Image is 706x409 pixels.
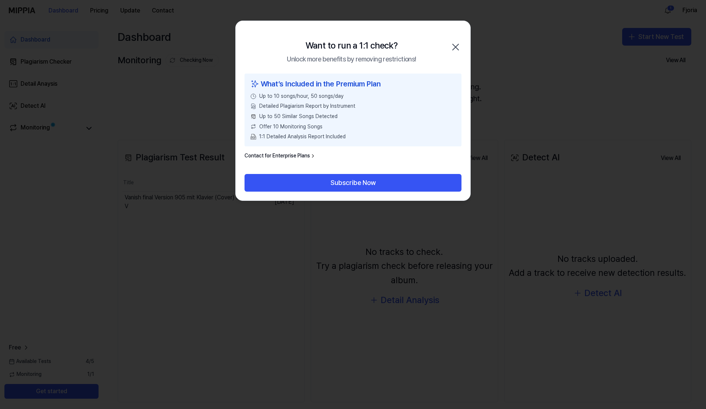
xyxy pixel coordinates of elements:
[250,78,456,90] div: What’s Included in the Premium Plan
[250,78,259,90] img: sparkles icon
[259,93,343,100] span: Up to 10 songs/hour, 50 songs/day
[259,133,346,141] span: 1:1 Detailed Analysis Report Included
[259,103,355,110] span: Detailed Plagiarism Report by Instrument
[306,39,398,53] div: Want to run a 1:1 check?
[259,113,338,120] span: Up to 50 Similar Songs Detected
[245,174,461,192] button: Subscribe Now
[259,123,322,131] span: Offer 10 Monitoring Songs
[250,134,256,140] img: PDF Download
[287,54,416,65] div: Unlock more benefits by removing restrictions!
[245,152,316,160] a: Contact for Enterprise Plans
